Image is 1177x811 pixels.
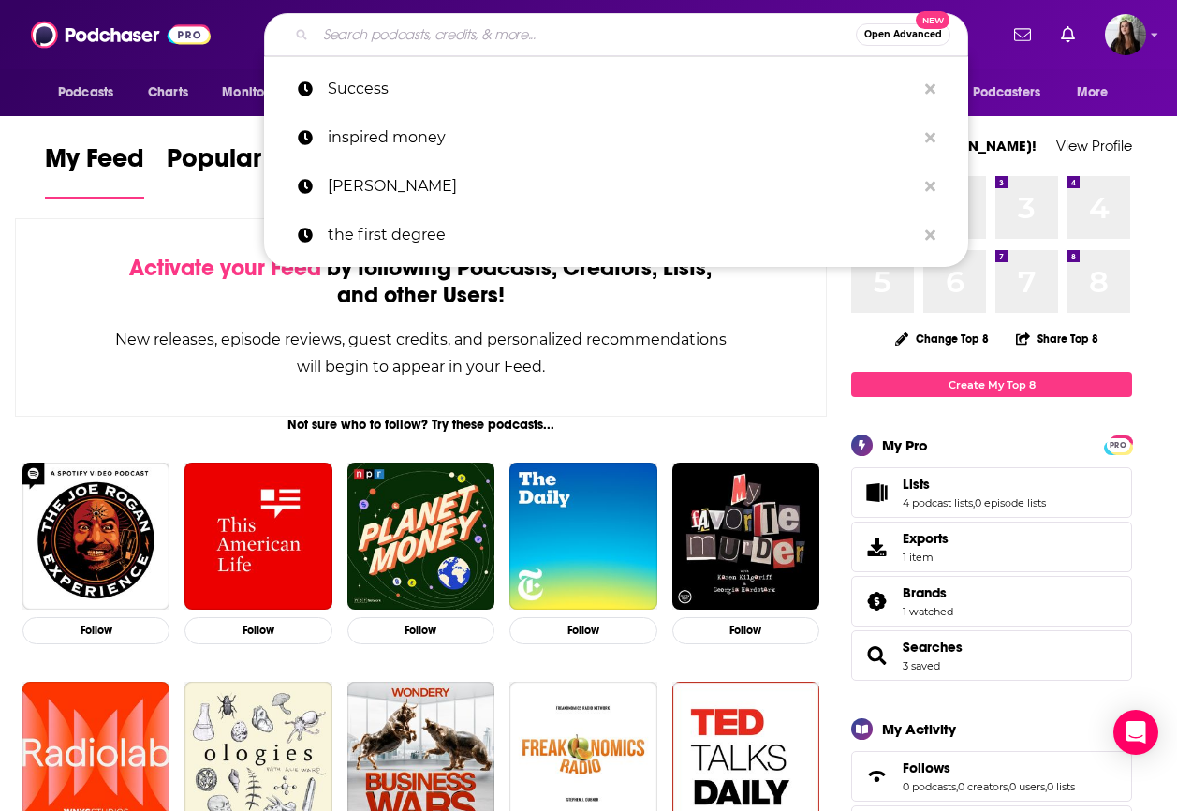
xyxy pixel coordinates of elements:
p: mark divine [328,162,916,211]
a: My Feed [45,142,144,199]
div: My Pro [882,436,928,454]
a: 4 podcast lists [903,496,973,509]
a: [PERSON_NAME] [264,162,968,211]
a: the first degree [264,211,968,259]
button: Follow [509,617,656,644]
img: Planet Money [347,463,494,610]
img: My Favorite Murder with Karen Kilgariff and Georgia Hardstark [672,463,819,610]
a: Show notifications dropdown [1053,19,1082,51]
a: PRO [1107,437,1129,451]
span: My Feed [45,142,144,185]
a: Popular Feed [167,142,326,199]
a: 0 lists [1047,780,1075,793]
span: Charts [148,80,188,106]
button: open menu [45,75,138,111]
span: Open Advanced [864,30,942,39]
div: New releases, episode reviews, guest credits, and personalized recommendations will begin to appe... [110,326,732,380]
a: Brands [858,588,895,614]
span: Popular Feed [167,142,326,185]
a: inspired money [264,113,968,162]
a: Show notifications dropdown [1007,19,1038,51]
input: Search podcasts, credits, & more... [316,20,856,50]
button: Follow [347,617,494,644]
span: Searches [851,630,1132,681]
a: View Profile [1056,137,1132,155]
span: , [1045,780,1047,793]
a: 3 saved [903,659,940,672]
p: the first degree [328,211,916,259]
span: Follows [903,759,950,776]
div: Search podcasts, credits, & more... [264,13,968,56]
span: For Podcasters [950,80,1040,106]
span: Lists [851,467,1132,518]
a: Success [264,65,968,113]
button: open menu [938,75,1067,111]
a: Searches [858,642,895,669]
a: 0 episode lists [975,496,1046,509]
button: Follow [22,617,169,644]
a: 0 users [1009,780,1045,793]
img: The Joe Rogan Experience [22,463,169,610]
div: by following Podcasts, Creators, Lists, and other Users! [110,255,732,309]
a: Lists [903,476,1046,493]
button: open menu [1064,75,1132,111]
img: This American Life [184,463,331,610]
button: Change Top 8 [884,327,1000,350]
a: Follows [858,763,895,789]
a: Exports [851,522,1132,572]
button: Follow [672,617,819,644]
span: Monitoring [222,80,288,106]
button: Open AdvancedNew [856,23,950,46]
a: Brands [903,584,953,601]
span: Exports [903,530,949,547]
a: Lists [858,479,895,506]
a: Charts [136,75,199,111]
div: Open Intercom Messenger [1113,710,1158,755]
span: , [956,780,958,793]
span: More [1077,80,1109,106]
span: PRO [1107,438,1129,452]
span: Brands [851,576,1132,627]
a: Create My Top 8 [851,372,1132,397]
a: 0 podcasts [903,780,956,793]
a: Searches [903,639,963,656]
span: Brands [903,584,947,601]
button: open menu [209,75,313,111]
span: , [1008,780,1009,793]
span: New [916,11,949,29]
button: Show profile menu [1105,14,1146,55]
p: inspired money [328,113,916,162]
p: Success [328,65,916,113]
span: Lists [903,476,930,493]
div: Not sure who to follow? Try these podcasts... [15,417,827,433]
img: Podchaser - Follow, Share and Rate Podcasts [31,17,211,52]
button: Follow [184,617,331,644]
img: User Profile [1105,14,1146,55]
span: Activate your Feed [129,254,321,282]
a: 1 watched [903,605,953,618]
span: Follows [851,751,1132,802]
a: Follows [903,759,1075,776]
a: 0 creators [958,780,1008,793]
span: Exports [858,534,895,560]
span: Logged in as bnmartinn [1105,14,1146,55]
div: My Activity [882,720,956,738]
img: The Daily [509,463,656,610]
span: , [973,496,975,509]
span: 1 item [903,551,949,564]
button: Share Top 8 [1015,320,1099,357]
span: Podcasts [58,80,113,106]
